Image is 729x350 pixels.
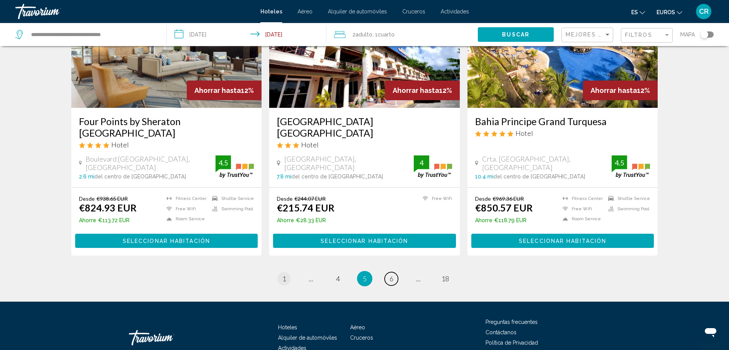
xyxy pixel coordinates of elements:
span: [GEOGRAPHIC_DATA], [GEOGRAPHIC_DATA] [284,155,414,172]
span: Hotel [515,129,533,137]
a: Preguntas frecuentes [485,319,538,325]
a: Actividades [441,8,469,15]
a: Seleccionar habitación [273,236,456,244]
img: trustyou-badge.svg [612,155,650,178]
p: €113.72 EUR [79,217,137,223]
button: Menú de usuario [694,3,714,20]
a: Aéreo [350,324,365,330]
a: Travorium [129,326,206,349]
span: Desde [277,195,293,202]
span: 18 [441,274,449,283]
span: Adulto [355,31,372,38]
li: Fitness Center [559,195,604,202]
li: Swimming Pool [208,206,254,212]
font: CR [699,7,709,15]
span: ... [416,274,421,283]
div: 12% [385,81,460,100]
span: Seleccionar habitación [123,238,210,244]
button: Buscar [478,27,554,41]
span: Filtros [625,32,652,38]
del: €969.36 EUR [493,195,524,202]
a: Seleccionar habitación [471,236,654,244]
span: Hotel [111,140,129,149]
li: Free WiFi [419,195,452,202]
span: 6 [390,274,393,283]
li: Free WiFi [559,206,604,212]
span: Ahorrar hasta [393,86,439,94]
button: Cambiar moneda [657,7,682,18]
a: Cruceros [402,8,425,15]
p: €118.79 EUR [475,217,533,223]
li: Shuttle Service [604,195,650,202]
span: 5 [363,274,367,283]
span: ... [309,274,313,283]
a: Travorium [15,4,253,19]
p: €28.33 EUR [277,217,334,223]
ins: €215.74 EUR [277,202,334,213]
iframe: Botón para iniciar la ventana de mensajería [698,319,723,344]
div: 5 star Hotel [475,129,650,137]
div: 4.5 [612,158,627,167]
font: euros [657,9,675,15]
button: Seleccionar habitación [273,234,456,248]
a: Contáctanos [485,329,517,335]
span: del centro de [GEOGRAPHIC_DATA] [494,173,585,180]
span: , 1 [372,29,395,40]
span: Seleccionar habitación [321,238,408,244]
li: Swimming Pool [604,206,650,212]
font: Alquiler de automóviles [328,8,387,15]
div: 4 star Hotel [79,140,254,149]
span: Desde [475,195,491,202]
span: Desde [79,195,95,202]
span: Ahorrar hasta [194,86,241,94]
span: Ahorre [475,217,492,223]
a: Cruceros [350,335,373,341]
span: del centro de [GEOGRAPHIC_DATA] [291,173,383,180]
span: 4 [336,274,340,283]
img: trustyou-badge.svg [414,155,452,178]
button: Travelers: 2 adults, 0 children [326,23,478,46]
span: 2.6 mi [79,173,94,180]
a: Alquiler de automóviles [278,335,337,341]
a: [GEOGRAPHIC_DATA] [GEOGRAPHIC_DATA] [277,116,452,139]
span: Seleccionar habitación [519,238,606,244]
div: 3 star Hotel [277,140,452,149]
a: Seleccionar habitación [75,236,258,244]
ins: €824.93 EUR [79,202,137,213]
a: Four Points by Sheraton [GEOGRAPHIC_DATA] [79,116,254,139]
a: Política de Privacidad [485,340,538,346]
span: Hotel [301,140,319,149]
li: Shuttle Service [208,195,254,202]
span: 10.4 mi [475,173,494,180]
span: 7.8 mi [277,173,291,180]
div: 4.5 [216,158,231,167]
del: €938.65 EUR [97,195,128,202]
span: Mejores descuentos [566,31,643,38]
mat-select: Sort by [566,32,611,38]
li: Free WiFi [163,206,208,212]
ul: Pagination [71,271,658,286]
a: Aéreo [298,8,313,15]
div: 12% [583,81,658,100]
h3: Bahia Principe Grand Turquesa [475,116,650,127]
button: Check-in date: Sep 15, 2025 Check-out date: Sep 21, 2025 [167,23,326,46]
img: trustyou-badge.svg [216,155,254,178]
span: Crta. [GEOGRAPHIC_DATA], [GEOGRAPHIC_DATA] [482,155,612,172]
a: Hoteles [260,8,282,15]
span: del centro de [GEOGRAPHIC_DATA] [94,173,186,180]
a: Hoteles [278,324,297,330]
ins: €850.57 EUR [475,202,533,213]
span: 1 [282,274,286,283]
